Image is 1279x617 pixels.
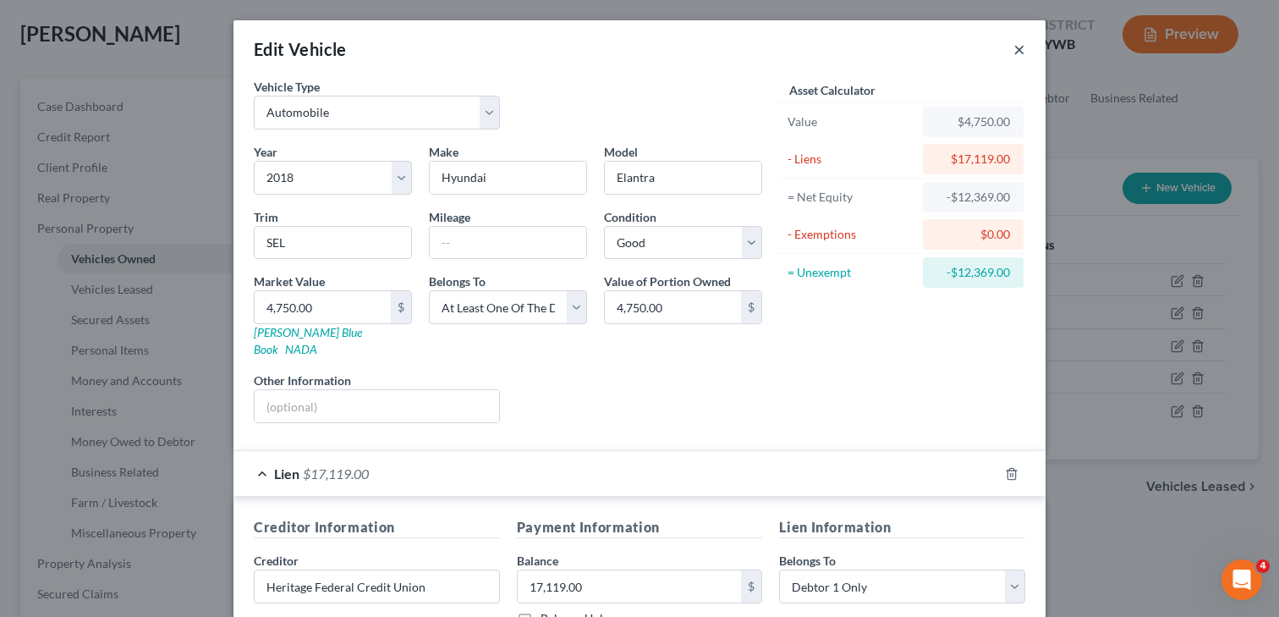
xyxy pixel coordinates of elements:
[936,151,1010,168] div: $17,119.00
[741,291,761,323] div: $
[1256,559,1270,573] span: 4
[1013,39,1025,59] button: ×
[936,189,1010,206] div: -$12,369.00
[255,227,411,259] input: ex. LS, LT, etc
[254,372,351,389] label: Other Information
[391,291,411,323] div: $
[788,264,915,281] div: = Unexempt
[429,274,486,289] span: Belongs To
[605,162,761,194] input: ex. Altima
[605,291,741,323] input: 0.00
[788,189,915,206] div: = Net Equity
[604,273,731,290] label: Value of Portion Owned
[741,570,761,603] div: $
[254,37,347,61] div: Edit Vehicle
[254,570,500,603] input: Search creditor by name...
[779,554,836,568] span: Belongs To
[788,113,915,130] div: Value
[255,390,499,422] input: (optional)
[430,227,586,259] input: --
[274,466,299,482] span: Lien
[779,517,1025,538] h5: Lien Information
[254,143,277,161] label: Year
[429,145,458,159] span: Make
[789,81,876,99] label: Asset Calculator
[517,552,558,570] label: Balance
[788,226,915,243] div: - Exemptions
[303,466,369,482] span: $17,119.00
[604,208,656,226] label: Condition
[430,162,586,194] input: ex. Nissan
[517,517,763,538] h5: Payment Information
[254,273,325,290] label: Market Value
[518,570,742,603] input: 0.00
[254,325,362,356] a: [PERSON_NAME] Blue Book
[788,151,915,168] div: - Liens
[1221,559,1262,600] iframe: Intercom live chat
[254,554,299,568] span: Creditor
[936,113,1010,130] div: $4,750.00
[429,208,470,226] label: Mileage
[285,342,317,356] a: NADA
[254,517,500,538] h5: Creditor Information
[255,291,391,323] input: 0.00
[254,78,320,96] label: Vehicle Type
[604,143,638,161] label: Model
[936,264,1010,281] div: -$12,369.00
[936,226,1010,243] div: $0.00
[254,208,278,226] label: Trim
